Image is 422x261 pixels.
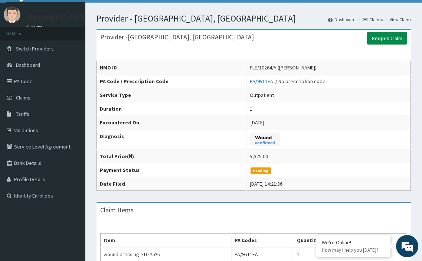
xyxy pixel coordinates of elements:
[26,14,87,21] p: [GEOGRAPHIC_DATA]
[97,150,247,163] th: Total Price(₦)
[294,234,353,248] th: Quantity
[100,207,134,213] h3: Claim Items
[16,94,30,101] span: Claims
[363,16,383,23] a: Claims
[322,239,385,246] div: We're Online!
[250,105,252,112] div: 1
[255,134,275,141] p: Wound
[251,119,264,126] span: [DATE]
[26,25,44,30] a: Online
[250,78,275,85] a: PA/9511EA
[353,234,407,248] th: Price(₦)
[97,130,247,150] th: Diagnosis
[390,16,411,23] a: View Claim
[97,88,247,102] th: Service Type
[97,75,247,88] th: PA Code / Prescription Code
[4,6,20,23] img: User Image
[16,45,54,52] span: Switch Providers
[250,91,274,99] div: Outpatient
[328,16,356,23] a: Dashboard
[16,111,29,117] span: Tariffs
[232,234,294,248] th: PA Codes
[97,102,247,116] th: Duration
[250,64,317,71] div: FLE/10264/A ([PERSON_NAME])
[251,167,271,174] span: Pending
[97,116,247,130] th: Encountered On
[100,34,254,40] h3: Provider - [GEOGRAPHIC_DATA], [GEOGRAPHIC_DATA]
[255,141,275,145] small: confirmed
[250,180,282,187] div: [DATE] 14:21:36
[97,163,247,177] th: Payment Status
[97,61,247,75] th: HMO ID
[250,153,268,160] div: 5,375.00
[322,247,385,253] p: How may I help you today?
[16,62,40,68] span: Dashboard
[101,234,232,248] th: Item
[96,14,411,23] h1: Provider - [GEOGRAPHIC_DATA], [GEOGRAPHIC_DATA]
[367,32,407,45] a: Reopen Claim
[250,78,326,85] div: / No prescription code
[97,177,247,191] th: Date Filed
